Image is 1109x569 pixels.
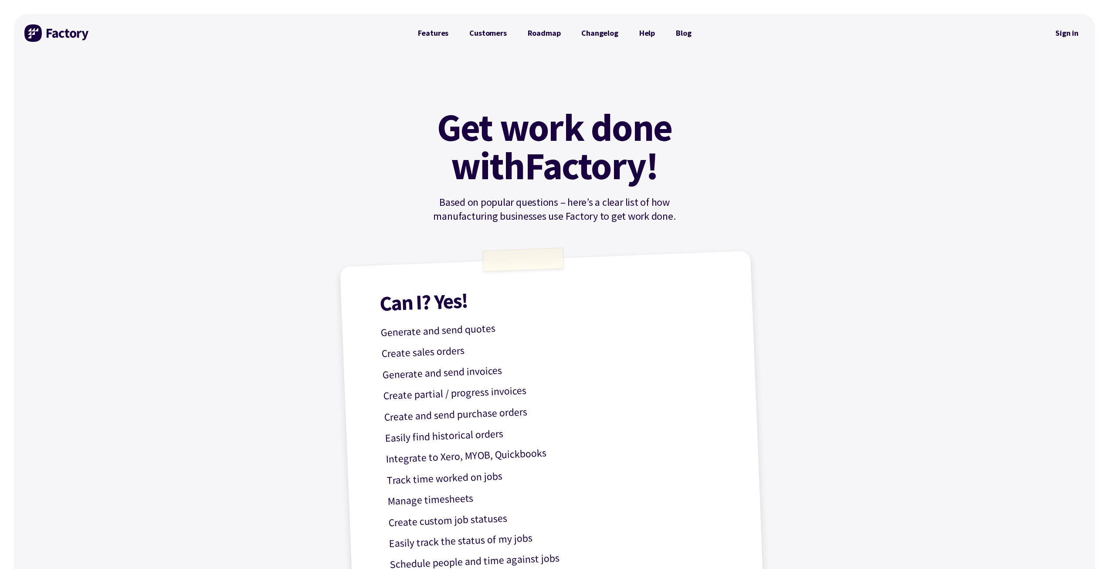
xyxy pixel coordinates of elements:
p: Create partial / progress invoices [383,374,731,405]
p: Create sales orders [381,332,729,362]
nav: Secondary Navigation [1049,23,1085,43]
h1: Get work done with [424,108,685,185]
p: Create custom job statuses [388,501,736,531]
a: Help [629,24,665,42]
p: Integrate to Xero, MYOB, Quickbooks [385,437,733,468]
a: Blog [665,24,702,42]
a: Roadmap [517,24,571,42]
mark: Factory! [525,147,658,185]
a: Changelog [571,24,628,42]
p: Easily track the status of my jobs [389,522,737,552]
a: Sign in [1049,23,1085,43]
p: Generate and send quotes [380,311,729,341]
img: Factory [24,24,90,42]
p: Track time worked on jobs [386,458,734,489]
p: Manage timesheets [387,480,735,510]
h1: Can I? Yes! [379,279,727,314]
p: Create and send purchase orders [383,395,732,426]
a: Features [407,24,459,42]
p: Based on popular questions – here’s a clear list of how manufacturing businesses use Factory to g... [407,195,702,223]
p: Generate and send invoices [382,353,730,384]
nav: Primary Navigation [407,24,702,42]
p: Easily find historical orders [384,416,733,447]
a: Customers [459,24,517,42]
